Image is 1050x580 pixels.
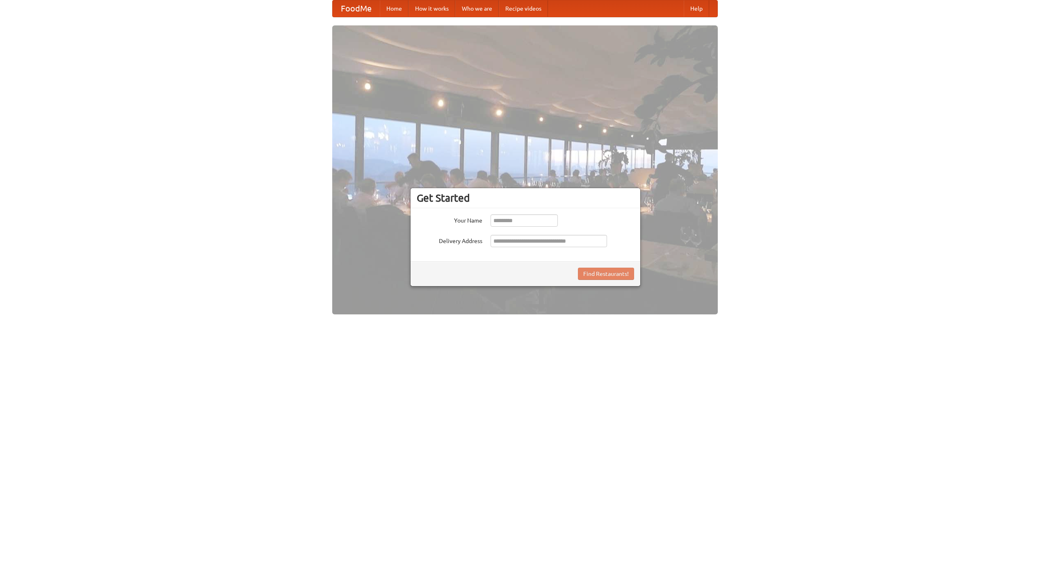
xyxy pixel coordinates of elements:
label: Delivery Address [417,235,482,245]
a: Home [380,0,409,17]
a: How it works [409,0,455,17]
a: Recipe videos [499,0,548,17]
h3: Get Started [417,192,634,204]
label: Your Name [417,214,482,225]
a: Who we are [455,0,499,17]
button: Find Restaurants! [578,268,634,280]
a: FoodMe [333,0,380,17]
a: Help [684,0,709,17]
